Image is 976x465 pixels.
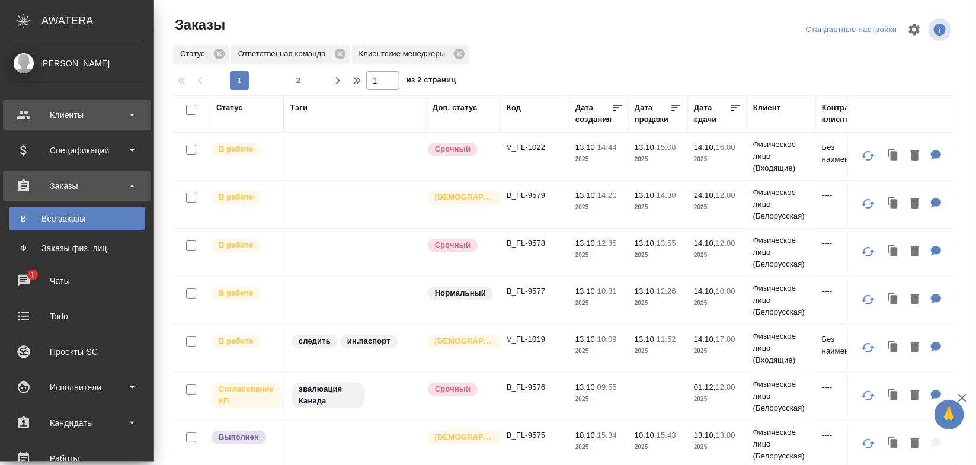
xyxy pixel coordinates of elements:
a: ФЗаказы физ. лиц [9,236,145,260]
p: Физическое лицо (Белорусская) [753,426,810,462]
p: 13.10, [575,287,597,296]
p: следить [299,335,331,347]
div: Заказы физ. лиц [15,242,139,254]
p: 15:08 [657,143,676,152]
a: ВВсе заказы [9,207,145,230]
p: 2025 [575,153,623,165]
p: Ответственная команда [238,48,330,60]
p: В работе [219,191,253,203]
div: Выставляется автоматически, если на указанный объем услуг необходимо больше времени в стандартном... [427,381,495,397]
p: 13.10, [635,239,657,248]
div: Выставляется автоматически, если на указанный объем услуг необходимо больше времени в стандартном... [427,142,495,158]
div: Выставляет ПМ после принятия заказа от КМа [210,333,277,349]
button: Для КМ: от КВ: англ-русс и нз Страницы для перевода 1, 19, 20, 26, 30, ответ вотс ап, удобна бело... [925,144,948,168]
p: Срочный [435,143,471,155]
button: 🙏 [935,400,964,429]
p: ---- [822,381,879,393]
button: Удалить [905,288,925,312]
p: 2025 [575,297,623,309]
p: Без наименования [822,333,879,357]
button: Обновить [854,190,882,218]
span: 2 [289,75,308,86]
button: Удалить [905,144,925,168]
p: 15:34 [597,431,617,440]
p: 13.10, [635,191,657,200]
button: Для КМ: от КВ: эвалюация для Канады [925,384,948,408]
p: 10:00 [716,287,735,296]
p: 13:00 [716,431,735,440]
p: В работе [219,143,253,155]
p: 10:09 [597,335,617,344]
button: Клонировать [882,288,905,312]
p: 12:00 [716,191,735,200]
p: 2025 [635,249,682,261]
p: 14:20 [597,191,617,200]
p: [DEMOGRAPHIC_DATA] [435,191,494,203]
p: 14.10, [694,287,716,296]
p: 13.10, [575,191,597,200]
p: ---- [822,190,879,201]
p: 10.10, [575,431,597,440]
p: 12:00 [716,383,735,392]
div: Спецификации [9,142,145,159]
button: Обновить [854,333,882,362]
p: B_FL-9575 [507,429,564,441]
div: Todo [9,307,145,325]
div: Статус [216,102,243,114]
p: 2025 [694,297,741,309]
button: Для КМ: от КВ: на русс и нз, ответ на почту, удобна белорусская [925,336,948,360]
p: 13.10, [575,335,597,344]
button: Для КМ: отправляем почтой B_FL-9562 Получатель: Потапова Марина Владимировна Адрес доставки: 4430... [925,192,948,216]
p: В работе [219,239,253,251]
p: Физическое лицо (Входящие) [753,139,810,174]
button: Клонировать [882,144,905,168]
p: 2025 [694,441,741,453]
div: следить, ин.паспорт [290,333,421,349]
button: Обновить [854,238,882,266]
p: 13.10, [635,143,657,152]
div: Дата сдачи [694,102,729,126]
div: Исполнители [9,379,145,396]
div: Все заказы [15,213,139,225]
p: [DEMOGRAPHIC_DATA] [435,335,494,347]
span: Заказы [172,15,225,34]
button: Удалить [905,384,925,408]
p: 09:55 [597,383,617,392]
p: Физическое лицо (Белорусская) [753,235,810,270]
button: Клонировать [882,384,905,408]
div: Статус [173,45,229,64]
div: Выставляет ПМ после сдачи и проведения начислений. Последний этап для ПМа [210,429,277,445]
p: Физическое лицо (Белорусская) [753,283,810,318]
p: 2025 [694,201,741,213]
p: ---- [822,238,879,249]
p: В работе [219,287,253,299]
p: 14:30 [657,191,676,200]
div: эвалюация Канада [290,381,421,409]
p: 12:26 [657,287,676,296]
button: Обновить [854,381,882,410]
p: 2025 [635,345,682,357]
div: Выставляет ПМ после принятия заказа от КМа [210,190,277,206]
p: B_FL-9577 [507,286,564,297]
button: Удалить [905,336,925,360]
p: 2025 [575,249,623,261]
p: ---- [822,286,879,297]
p: B_FL-9578 [507,238,564,249]
p: 12:35 [597,239,617,248]
p: 17:00 [716,335,735,344]
div: Проекты SC [9,343,145,361]
p: Срочный [435,383,471,395]
p: 16:00 [716,143,735,152]
p: Согласование КП [219,383,274,407]
p: 2025 [635,297,682,309]
div: Клиентские менеджеры [352,45,469,64]
p: 13.10, [575,239,597,248]
div: Выставляется автоматически для первых 3 заказов нового контактного лица. Особое внимание [427,333,495,349]
p: 13.10, [694,431,716,440]
p: 2025 [575,441,623,453]
p: Выполнен [219,431,259,443]
p: 2025 [575,345,623,357]
span: из 2 страниц [407,73,456,90]
p: Клиентские менеджеры [359,48,450,60]
p: 14.10, [694,143,716,152]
